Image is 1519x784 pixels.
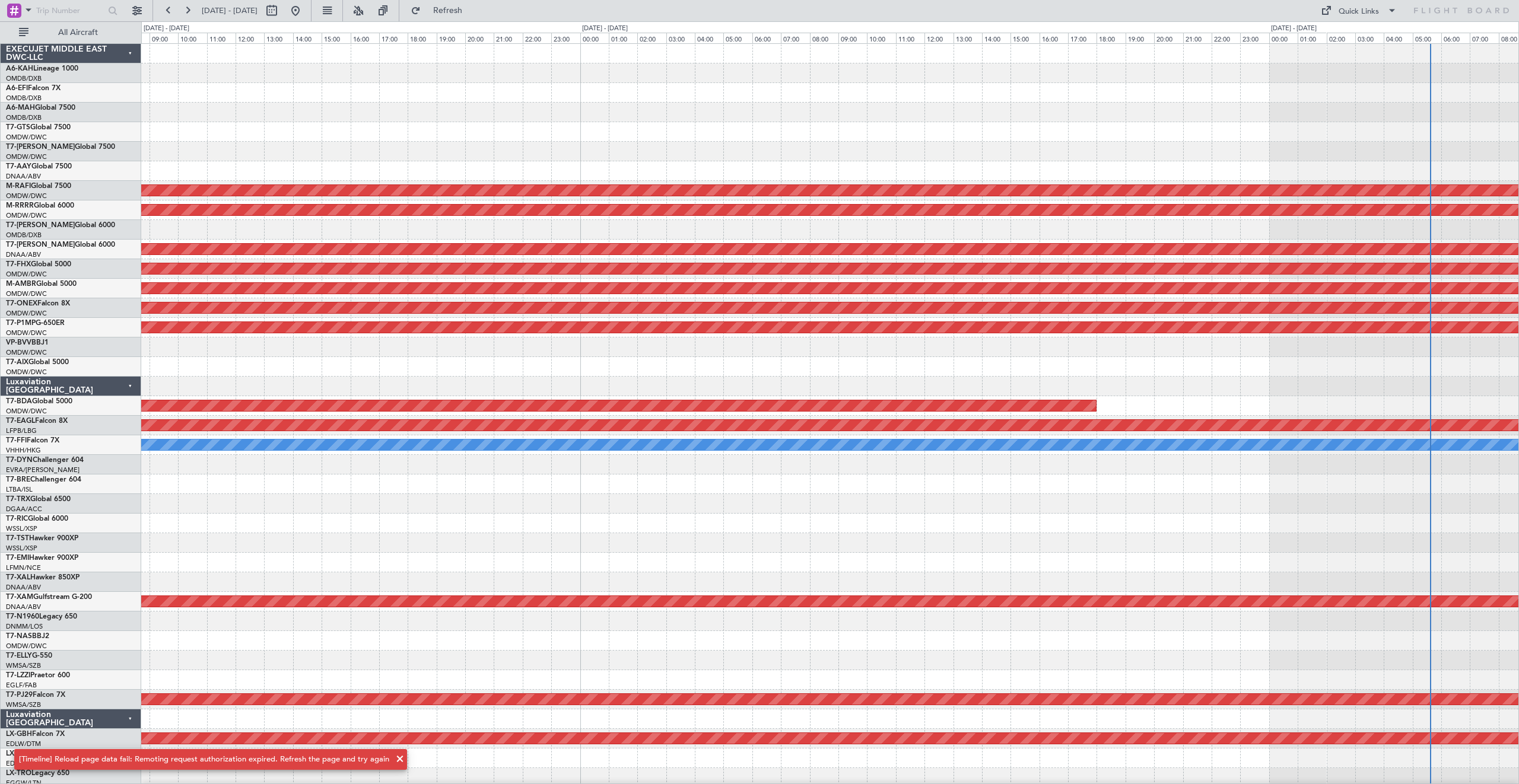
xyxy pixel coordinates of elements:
[1068,33,1097,43] div: 17:00
[896,33,924,43] div: 11:00
[6,144,115,151] a: T7-[PERSON_NAME]Global 7500
[924,33,953,43] div: 12:00
[582,24,628,34] div: [DATE] - [DATE]
[6,270,47,279] a: OMDW/DWC
[6,574,80,581] a: T7-XALHawker 850XP
[1154,33,1183,43] div: 20:00
[1315,1,1403,20] button: Quick Links
[6,300,70,307] a: T7-ONEXFalcon 8X
[6,398,72,405] a: T7-BDAGlobal 5000
[6,563,41,572] a: LFMN/NCE
[6,65,78,72] a: A6-KAHLineage 1000
[1040,33,1068,43] div: 16:00
[6,202,34,209] span: M-RRRR
[1183,33,1212,43] div: 21:00
[523,33,551,43] div: 22:00
[6,320,65,327] a: T7-P1MPG-650ER
[6,583,41,592] a: DNAA/ABV
[6,398,32,405] span: T7-BDA
[6,418,35,425] span: T7-EAGL
[6,241,75,248] span: T7-[PERSON_NAME]
[6,574,30,581] span: T7-XAL
[6,222,115,229] a: T7-[PERSON_NAME]Global 6000
[666,33,695,43] div: 03:00
[6,211,47,220] a: OMDW/DWC
[6,437,27,444] span: T7-FFI
[6,594,33,601] span: T7-XAM
[322,33,350,43] div: 15:00
[6,359,69,366] a: T7-AIXGlobal 5000
[6,172,41,181] a: DNAA/ABV
[6,65,33,72] span: A6-KAH
[6,691,33,699] span: T7-PJ29
[6,594,92,601] a: T7-XAMGulfstream G-200
[6,672,30,679] span: T7-LZZI
[6,261,71,268] a: T7-FHXGlobal 5000
[982,33,1010,43] div: 14:00
[465,33,494,43] div: 20:00
[954,33,982,43] div: 13:00
[1269,33,1298,43] div: 00:00
[6,74,42,83] a: OMDB/DXB
[6,700,41,709] a: WMSA/SZB
[6,652,52,659] a: T7-ELLYG-550
[6,466,80,474] a: EVRA/[PERSON_NAME]
[1010,33,1039,43] div: 15:00
[1212,33,1240,43] div: 22:00
[1413,33,1441,43] div: 05:00
[6,457,33,464] span: T7-DYN
[6,446,41,455] a: VHHH/HKG
[236,33,264,43] div: 12:00
[6,544,37,553] a: WSSL/XSP
[6,554,29,562] span: T7-EMI
[144,24,189,34] div: [DATE] - [DATE]
[6,85,61,92] a: A6-EFIFalcon 7X
[1271,24,1317,34] div: [DATE] - [DATE]
[6,133,47,142] a: OMDW/DWC
[6,642,47,651] a: OMDW/DWC
[6,622,43,631] a: DNMM/LOS
[1126,33,1154,43] div: 19:00
[293,33,322,43] div: 14:00
[6,515,68,522] a: T7-RICGlobal 6000
[1339,6,1379,18] div: Quick Links
[6,124,30,131] span: T7-GTS
[6,457,84,464] a: T7-DYNChallenger 604
[6,613,39,620] span: T7-N1960
[1470,33,1498,43] div: 07:00
[6,554,78,562] a: T7-EMIHawker 900XP
[551,33,580,43] div: 23:00
[423,7,473,15] span: Refresh
[19,754,389,766] div: [Timeline] Reload page data fail: Remoting request authorization expired. Refresh the page and tr...
[6,183,71,190] a: M-RAFIGlobal 7500
[6,437,59,444] a: T7-FFIFalcon 7X
[6,329,47,337] a: OMDW/DWC
[6,104,35,111] span: A6-MAH
[6,681,37,690] a: EGLF/FAB
[264,33,293,43] div: 13:00
[867,33,895,43] div: 10:00
[150,33,178,43] div: 09:00
[6,496,71,503] a: T7-TRXGlobal 6500
[6,418,68,425] a: T7-EAGLFalcon 8X
[6,731,65,738] a: LX-GBHFalcon 7X
[6,163,31,170] span: T7-AAY
[6,476,81,483] a: T7-BREChallenger 604
[752,33,781,43] div: 06:00
[838,33,867,43] div: 09:00
[6,339,49,346] a: VP-BVVBBJ1
[6,320,36,327] span: T7-P1MP
[6,515,28,522] span: T7-RIC
[6,368,47,377] a: OMDW/DWC
[1240,33,1269,43] div: 23:00
[580,33,609,43] div: 00:00
[437,33,465,43] div: 19:00
[1384,33,1412,43] div: 04:00
[408,33,436,43] div: 18:00
[6,652,32,659] span: T7-ELLY
[6,289,47,298] a: OMDW/DWC
[1355,33,1384,43] div: 03:00
[6,163,72,170] a: T7-AAYGlobal 7500
[6,94,42,103] a: OMDB/DXB
[6,309,47,318] a: OMDW/DWC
